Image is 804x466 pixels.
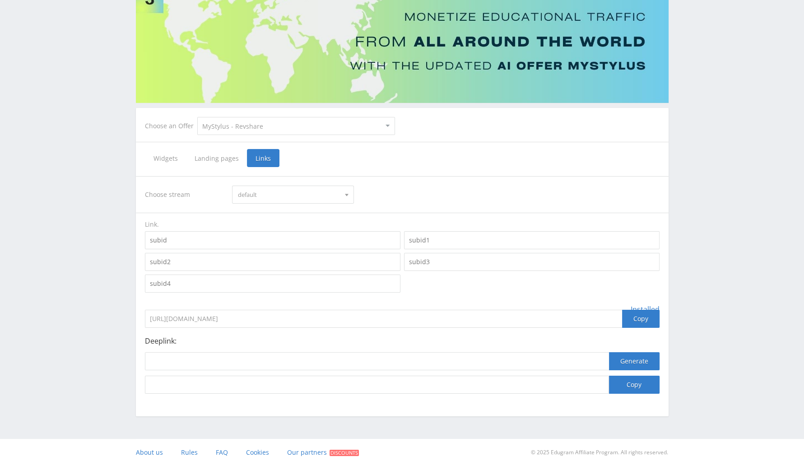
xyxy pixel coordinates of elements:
input: subid2 [145,253,400,271]
span: Links [247,149,279,167]
p: Deeplink: [145,337,660,345]
span: Rules [181,448,198,457]
input: subid4 [145,275,400,293]
span: FAQ [216,448,228,457]
a: Rules [181,439,198,466]
input: subid1 [404,231,660,249]
span: Landing pages [186,149,247,167]
div: Choose stream [145,186,223,204]
span: default [238,186,340,203]
a: About us [136,439,163,466]
span: Our partners [287,448,327,457]
div: Link. [145,220,660,229]
input: subid3 [404,253,660,271]
button: Copy [609,376,660,394]
span: Installed [631,305,660,313]
button: Generate [609,352,660,370]
a: Cookies [246,439,269,466]
span: Widgets [145,149,186,167]
span: About us [136,448,163,457]
a: Our partners Discounts [287,439,359,466]
div: Copy [622,310,660,328]
a: FAQ [216,439,228,466]
div: Choose an Offer [145,122,197,130]
input: subid [145,231,400,249]
div: © 2025 Edugram Affiliate Program. All rights reserved. [406,439,668,466]
span: Cookies [246,448,269,457]
span: Discounts [330,450,359,456]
